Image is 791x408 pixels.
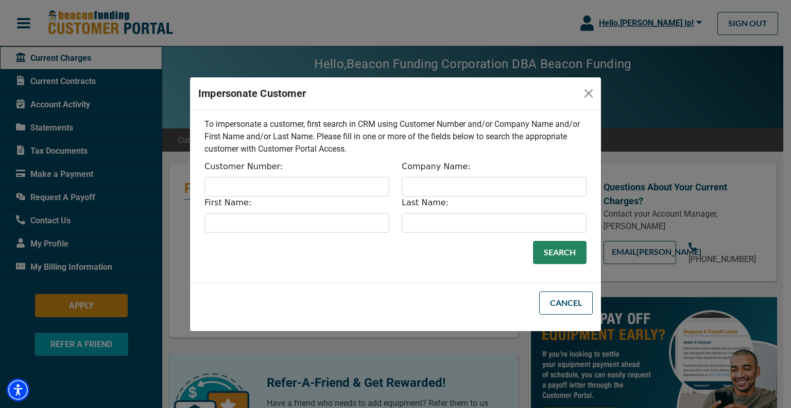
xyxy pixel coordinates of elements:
[204,160,283,173] label: Customer Number:
[539,291,593,315] button: Cancel
[402,160,471,173] label: Company Name:
[580,85,597,102] button: Close
[533,241,587,264] button: Search
[198,86,306,101] h5: Impersonate Customer
[204,197,251,209] label: First Name:
[204,118,587,155] p: To impersonate a customer, first search in CRM using Customer Number and/or Company Name and/or F...
[7,379,29,401] div: Accessibility Menu
[402,197,449,209] label: Last Name:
